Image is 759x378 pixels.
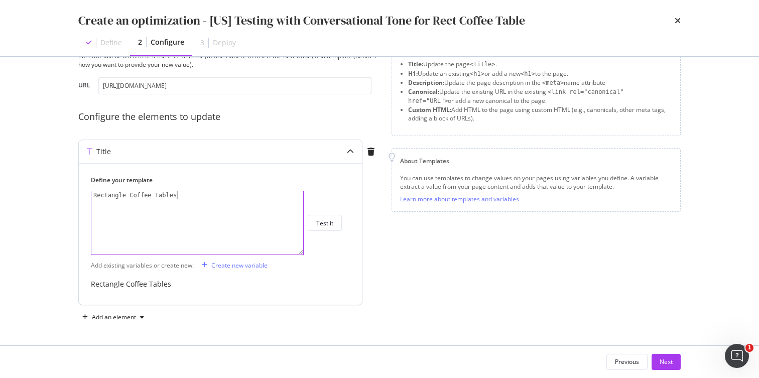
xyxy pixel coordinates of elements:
div: You can use templates to change values on your pages using variables you define. A variable extra... [400,174,672,191]
div: Deploy [213,38,236,48]
strong: Canonical: [408,87,439,96]
div: Rectangle Coffee Tables [91,279,171,289]
button: Next [652,354,681,370]
span: 1 [745,344,753,352]
li: Add HTML to the page using custom HTML (e.g., canonicals, other meta tags, adding a block of URLs). [408,105,672,122]
span: <title> [470,61,495,68]
li: Update an existing or add a new to the page. [408,69,672,78]
li: Update the page . [408,60,672,69]
div: This URL will be used to test the CSS Selector (defines where to insert the new value) and templa... [78,52,379,69]
span: <link rel="canonical" href="URL"> [408,88,624,104]
label: Define your template [91,176,342,184]
div: Add existing variables or create new: [91,261,194,270]
li: Update the page description in the name attribute [408,78,672,87]
div: About Templates [400,157,672,165]
div: Create an optimization - [US] Testing with Conversational Tone for Rect Coffee Table [78,12,525,29]
span: <h1> [470,70,484,77]
div: times [675,12,681,29]
strong: Title: [408,60,423,68]
button: Previous [606,354,648,370]
div: Next [660,357,673,366]
a: Learn more about templates and variables [400,195,519,203]
strong: H1: [408,69,418,78]
div: Add an element [92,314,136,320]
div: Configure [151,37,184,47]
strong: Custom HTML: [408,105,451,114]
span: <h1> [521,70,535,77]
li: Update the existing URL in the existing or add a new canonical to the page. [408,87,672,105]
button: Add an element [78,309,148,325]
strong: Description: [408,78,444,87]
button: Create new variable [198,257,268,273]
div: Define [100,38,122,48]
label: URL [78,81,90,92]
div: Test it [316,219,333,227]
input: https://www.example.com [98,77,371,94]
iframe: Intercom live chat [725,344,749,368]
div: Create new variable [211,261,268,270]
div: 2 [138,37,142,47]
div: 3 [200,38,204,48]
div: Configure the elements to update [78,110,379,123]
div: Previous [615,357,639,366]
span: <meta> [542,79,564,86]
button: Test it [308,215,342,231]
div: Title [96,147,111,157]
